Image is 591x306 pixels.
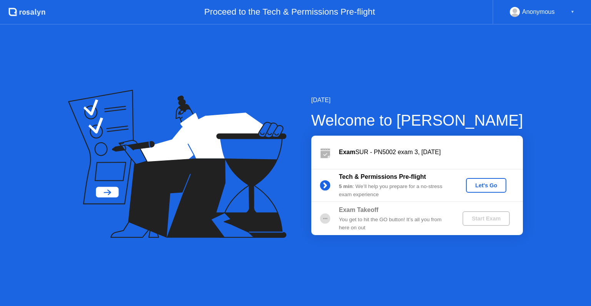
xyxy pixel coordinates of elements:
b: Exam [339,149,356,155]
div: Start Exam [466,215,507,222]
b: 5 min [339,183,353,189]
div: SUR - PN5002 exam 3, [DATE] [339,148,523,157]
div: Anonymous [522,7,555,17]
b: Tech & Permissions Pre-flight [339,173,426,180]
div: : We’ll help you prepare for a no-stress exam experience [339,183,450,198]
div: ▼ [571,7,574,17]
div: You get to hit the GO button! It’s all you from here on out [339,216,450,232]
b: Exam Takeoff [339,207,379,213]
div: Let's Go [469,182,503,188]
button: Let's Go [466,178,506,193]
div: Welcome to [PERSON_NAME] [311,109,523,132]
div: [DATE] [311,96,523,105]
button: Start Exam [462,211,510,226]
